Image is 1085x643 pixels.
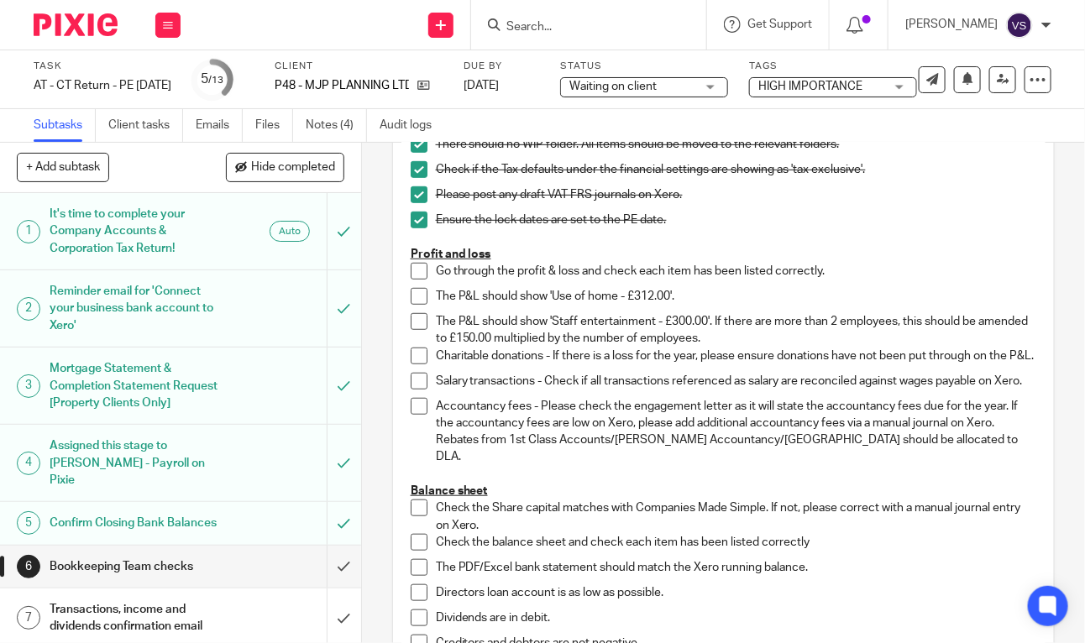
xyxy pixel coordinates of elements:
h1: Assigned this stage to [PERSON_NAME] - Payroll on Pixie [50,433,223,493]
label: Tags [749,60,917,73]
div: 2 [17,297,40,321]
h1: Confirm Closing Bank Balances [50,510,223,536]
label: Due by [464,60,539,73]
u: Balance sheet [411,485,488,497]
label: Client [275,60,443,73]
p: Salary transactions - Check if all transactions referenced as salary are reconciled against wages... [436,373,1037,389]
label: Task [34,60,171,73]
img: Pixie [34,13,118,36]
p: Ensure the lock dates are set to the PE date. [436,212,1037,228]
div: 5 [202,70,224,89]
p: Charitable donations - If there is a loss for the year, please ensure donations have not been put... [436,348,1037,364]
p: Check the balance sheet and check each item has been listed correctly [436,534,1037,551]
div: 5 [17,511,40,535]
p: The PDF/Excel bank statement should match the Xero running balance. [436,559,1037,576]
h1: Mortgage Statement & Completion Statement Request [Property Clients Only] [50,356,223,416]
h1: Bookkeeping Team checks [50,554,223,579]
p: There should no WIP folder. All items should be moved to the relevant folders. [436,136,1037,153]
div: 1 [17,220,40,243]
h1: It's time to complete your Company Accounts & Corporation Tax Return! [50,201,223,261]
p: Go through the profit & loss and check each item has been listed correctly. [436,263,1037,280]
p: Accountancy fees - Please check the engagement letter as it will state the accountancy fees due f... [436,398,1037,466]
a: Files [255,109,293,142]
p: Dividends are in debit. [436,609,1037,626]
span: [DATE] [464,80,499,91]
button: + Add subtask [17,153,109,181]
div: 6 [17,555,40,578]
input: Search [505,20,656,35]
button: Hide completed [226,153,344,181]
div: AT - CT Return - PE 31-05-2025 [34,77,171,94]
p: Check the Share capital matches with Companies Made Simple. If not, please correct with a manual ... [436,499,1037,534]
span: Get Support [747,18,812,30]
small: /13 [209,76,224,85]
a: Audit logs [380,109,444,142]
h1: Reminder email for 'Connect your business bank account to Xero' [50,279,223,338]
p: Please post any draft VAT FRS journals on Xero. [436,186,1037,203]
div: 4 [17,452,40,475]
p: The P&L should show 'Use of home - £312.00'. [436,288,1037,305]
a: Notes (4) [306,109,367,142]
p: The P&L should show 'Staff entertainment - £300.00'. If there are more than 2 employees, this sho... [436,313,1037,348]
p: Check if the Tax defaults under the financial settings are showing as 'tax exclusive'. [436,161,1037,178]
p: [PERSON_NAME] [905,16,998,33]
div: 7 [17,606,40,630]
label: Status [560,60,728,73]
a: Emails [196,109,243,142]
span: Hide completed [251,161,335,175]
p: Directors loan account is as low as possible. [436,584,1037,601]
span: HIGH IMPORTANCE [758,81,862,92]
a: Client tasks [108,109,183,142]
u: Profit and loss [411,248,491,260]
a: Subtasks [34,109,96,142]
h1: Transactions, income and dividends confirmation email [50,597,223,640]
div: Auto [270,221,310,242]
div: AT - CT Return - PE [DATE] [34,77,171,94]
p: P48 - MJP PLANNING LTD [275,77,409,94]
img: svg%3E [1006,12,1033,39]
span: Waiting on client [569,81,657,92]
div: 3 [17,374,40,398]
